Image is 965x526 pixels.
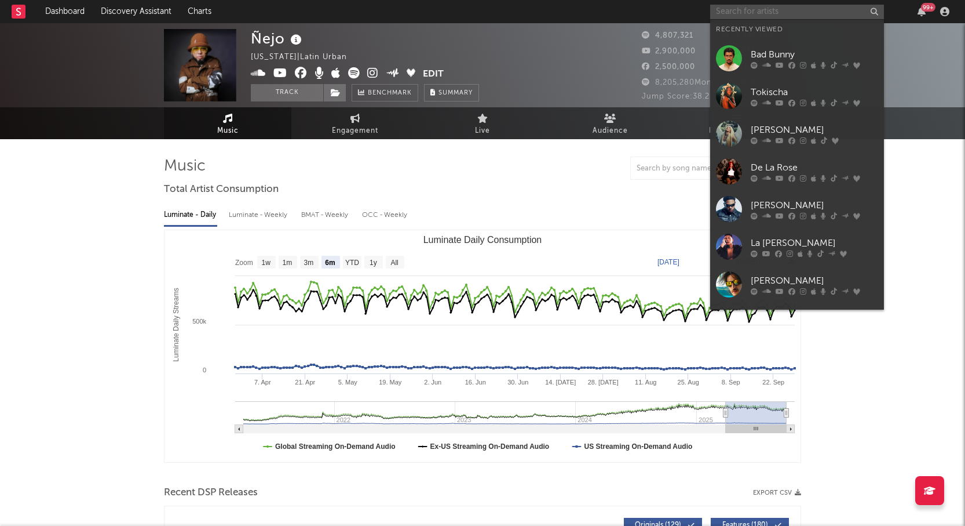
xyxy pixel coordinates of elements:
[751,236,878,250] div: La [PERSON_NAME]
[751,123,878,137] div: [PERSON_NAME]
[164,205,217,225] div: Luminate - Daily
[642,48,696,55] span: 2,900,000
[678,379,699,386] text: 25. Aug
[751,198,878,212] div: [PERSON_NAME]
[722,379,740,386] text: 8. Sep
[164,183,279,197] span: Total Artist Consumption
[642,63,695,71] span: 2,500,000
[642,79,765,86] span: 8,205,280 Monthly Listeners
[424,84,479,101] button: Summary
[593,124,628,138] span: Audience
[657,258,679,266] text: [DATE]
[283,259,293,267] text: 1m
[251,29,305,48] div: Ñejo
[430,442,550,451] text: Ex-US Streaming On-Demand Audio
[251,84,323,101] button: Track
[710,228,884,266] a: La [PERSON_NAME]
[423,235,542,245] text: Luminate Daily Consumption
[262,259,271,267] text: 1w
[710,77,884,115] a: Tokischa
[546,107,674,139] a: Audience
[390,259,398,267] text: All
[588,379,619,386] text: 28. [DATE]
[710,115,884,153] a: [PERSON_NAME]
[710,190,884,228] a: [PERSON_NAME]
[918,7,926,16] button: 99+
[584,442,692,451] text: US Streaming On-Demand Audio
[710,5,884,19] input: Search for artists
[642,93,710,100] span: Jump Score: 38.2
[165,230,800,462] svg: Luminate Daily Consumption
[345,259,359,267] text: YTD
[710,303,884,341] a: Clarent
[674,107,801,139] a: Playlists/Charts
[710,266,884,303] a: [PERSON_NAME]
[424,379,441,386] text: 2. Jun
[251,50,360,64] div: [US_STATE] | Latin Urban
[709,124,766,138] span: Playlists/Charts
[352,84,418,101] a: Benchmark
[419,107,546,139] a: Live
[423,67,444,82] button: Edit
[642,32,693,39] span: 4,807,321
[921,3,935,12] div: 99 +
[751,85,878,99] div: Tokischa
[229,205,290,225] div: Luminate - Weekly
[465,379,486,386] text: 16. Jun
[192,318,206,325] text: 500k
[507,379,528,386] text: 30. Jun
[291,107,419,139] a: Engagement
[635,379,656,386] text: 11. Aug
[710,153,884,190] a: De La Rose
[275,442,396,451] text: Global Streaming On-Demand Audio
[235,259,253,267] text: Zoom
[710,39,884,77] a: Bad Bunny
[379,379,402,386] text: 19. May
[545,379,576,386] text: 14. [DATE]
[751,161,878,175] div: De La Rose
[370,259,377,267] text: 1y
[254,379,271,386] text: 7. Apr
[475,124,490,138] span: Live
[164,107,291,139] a: Music
[203,367,206,373] text: 0
[164,486,258,500] span: Recent DSP Releases
[338,379,358,386] text: 5. May
[751,48,878,61] div: Bad Bunny
[751,274,878,288] div: [PERSON_NAME]
[368,86,412,100] span: Benchmark
[295,379,315,386] text: 21. Apr
[301,205,350,225] div: BMAT - Weekly
[325,259,335,267] text: 6m
[716,23,878,37] div: Recently Viewed
[753,489,801,496] button: Export CSV
[762,379,784,386] text: 22. Sep
[332,124,378,138] span: Engagement
[438,90,473,96] span: Summary
[217,124,239,138] span: Music
[631,164,753,173] input: Search by song name or URL
[362,205,408,225] div: OCC - Weekly
[172,288,180,361] text: Luminate Daily Streams
[304,259,314,267] text: 3m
